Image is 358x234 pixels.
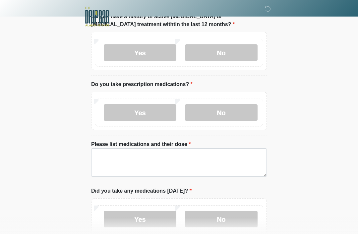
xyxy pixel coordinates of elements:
[85,5,109,28] img: The DRIPBaR - Alamo Heights Logo
[104,44,176,61] label: Yes
[91,187,192,195] label: Did you take any medications [DATE]?
[185,211,258,227] label: No
[91,140,191,148] label: Please list medications and their dose
[104,104,176,121] label: Yes
[185,104,258,121] label: No
[185,44,258,61] label: No
[104,211,176,227] label: Yes
[91,80,193,88] label: Do you take prescription medications?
